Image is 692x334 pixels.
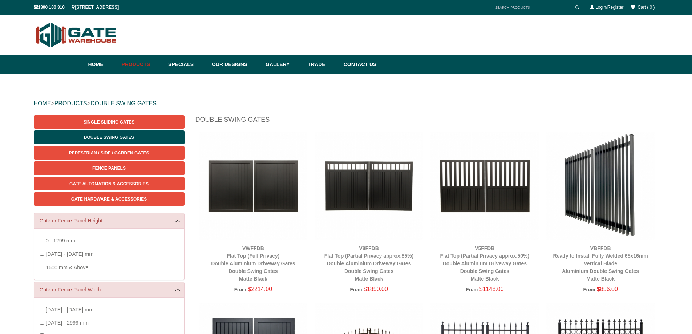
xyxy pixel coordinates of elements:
[54,100,87,106] a: PRODUCTS
[34,18,118,52] img: Gate Warehouse
[34,192,185,206] a: Gate Hardware & Accessories
[638,5,655,10] span: Cart ( 0 )
[595,5,623,10] a: Login/Register
[479,286,504,292] span: $1148.00
[34,146,185,160] a: Pedestrian / Side / Garden Gates
[304,55,340,74] a: Trade
[315,132,423,240] img: V8FFDB - Flat Top (Partial Privacy approx.85%) - Double Aluminium Driveway Gates - Double Swing G...
[340,55,377,74] a: Contact Us
[46,307,93,313] span: [DATE] - [DATE] mm
[248,286,272,292] span: $2214.00
[92,166,126,171] span: Fence Panels
[34,92,659,115] div: > >
[165,55,208,74] a: Specials
[46,320,89,326] span: [DATE] - 2999 mm
[90,100,157,106] a: DOUBLE SWING GATES
[195,115,659,128] h1: Double Swing Gates
[199,132,308,240] img: VWFFDB - Flat Top (Full Privacy) - Double Aluminium Driveway Gates - Double Swing Gates - Matte B...
[34,100,51,106] a: HOME
[88,55,118,74] a: Home
[546,132,655,240] img: VBFFDB - Ready to Install Fully Welded 65x16mm Vertical Blade - Aluminium Double Swing Gates - Ma...
[84,120,134,125] span: Single Sliding Gates
[262,55,304,74] a: Gallery
[118,55,165,74] a: Products
[40,217,179,225] a: Gate or Fence Panel Height
[364,286,388,292] span: $1850.00
[430,132,539,240] img: V5FFDB - Flat Top (Partial Privacy approx.50%) - Double Aluminium Driveway Gates - Double Swing G...
[34,177,185,190] a: Gate Automation & Accessories
[69,150,149,156] span: Pedestrian / Side / Garden Gates
[466,287,478,292] span: From
[440,245,530,282] a: V5FFDBFlat Top (Partial Privacy approx.50%)Double Aluminium Driveway GatesDouble Swing GatesMatte...
[34,130,185,144] a: Double Swing Gates
[34,5,119,10] span: 1300 100 310 | [STREET_ADDRESS]
[492,3,573,12] input: SEARCH PRODUCTS
[46,265,89,270] span: 1600 mm & Above
[211,245,295,282] a: VWFFDBFlat Top (Full Privacy)Double Aluminium Driveway GatesDouble Swing GatesMatte Black
[46,251,93,257] span: [DATE] - [DATE] mm
[583,287,595,292] span: From
[34,115,185,129] a: Single Sliding Gates
[208,55,262,74] a: Our Designs
[350,287,362,292] span: From
[234,287,246,292] span: From
[69,181,149,186] span: Gate Automation & Accessories
[40,286,179,294] a: Gate or Fence Panel Width
[71,197,147,202] span: Gate Hardware & Accessories
[324,245,414,282] a: V8FFDBFlat Top (Partial Privacy approx.85%)Double Aluminium Driveway GatesDouble Swing GatesMatte...
[597,286,618,292] span: $856.00
[84,135,134,140] span: Double Swing Gates
[46,238,75,244] span: 0 - 1299 mm
[34,161,185,175] a: Fence Panels
[553,245,648,282] a: VBFFDBReady to Install Fully Welded 65x16mm Vertical BladeAluminium Double Swing GatesMatte Black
